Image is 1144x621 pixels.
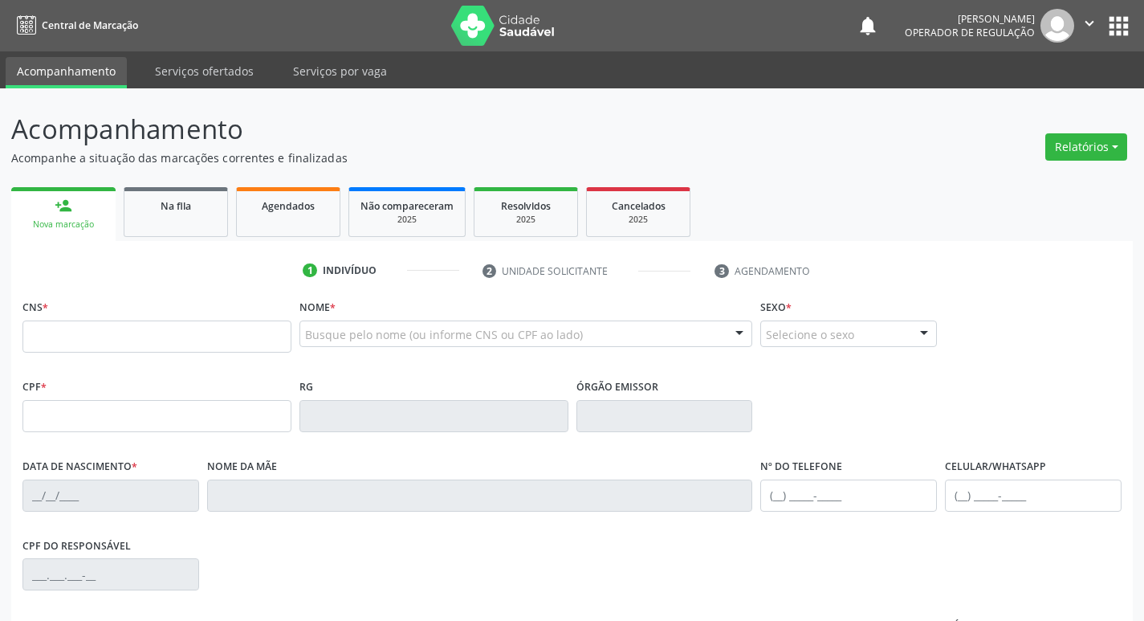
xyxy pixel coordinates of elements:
[905,12,1035,26] div: [PERSON_NAME]
[161,199,191,213] span: Na fila
[282,57,398,85] a: Serviços por vaga
[905,26,1035,39] span: Operador de regulação
[303,264,317,278] div: 1
[760,480,937,512] input: (__) _____-_____
[760,296,792,321] label: Sexo
[22,480,199,512] input: __/__/____
[55,197,72,214] div: person_add
[766,326,854,343] span: Selecione o sexo
[486,214,566,226] div: 2025
[6,57,127,88] a: Acompanhamento
[1081,14,1098,32] i: 
[323,264,377,278] div: Indivíduo
[857,14,879,37] button: notifications
[22,455,137,480] label: Data de nascimento
[1040,9,1074,43] img: img
[576,375,658,400] label: Órgão emissor
[207,455,277,480] label: Nome da mãe
[262,199,315,213] span: Agendados
[299,375,313,400] label: RG
[598,214,678,226] div: 2025
[305,326,583,343] span: Busque pelo nome (ou informe CNS ou CPF ao lado)
[360,199,454,213] span: Não compareceram
[42,18,138,32] span: Central de Marcação
[1045,133,1127,161] button: Relatórios
[11,149,796,166] p: Acompanhe a situação das marcações correntes e finalizadas
[22,558,199,590] input: ___.___.___-__
[11,12,138,39] a: Central de Marcação
[760,455,842,480] label: Nº do Telefone
[299,296,336,321] label: Nome
[22,534,131,559] label: CPF do responsável
[144,57,265,85] a: Serviços ofertados
[945,455,1046,480] label: Celular/WhatsApp
[360,214,454,226] div: 2025
[945,480,1122,512] input: (__) _____-_____
[612,199,666,213] span: Cancelados
[22,296,48,321] label: CNS
[1074,9,1105,43] button: 
[22,219,104,231] div: Nova marcação
[22,375,47,400] label: CPF
[1105,12,1133,40] button: apps
[11,109,796,149] p: Acompanhamento
[501,199,551,213] span: Resolvidos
